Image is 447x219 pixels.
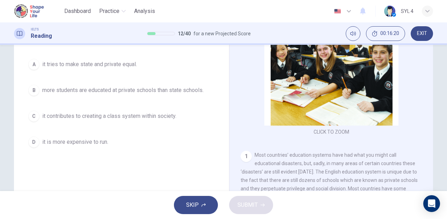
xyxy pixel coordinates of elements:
[99,7,119,15] span: Practice
[131,5,158,17] button: Analysis
[42,112,176,120] span: it contributes to creating a class system within society.
[96,5,129,17] button: Practice
[174,196,218,214] button: SKIP
[64,7,91,15] span: Dashboard
[14,4,61,18] a: Shape Your Life logo
[25,82,218,99] button: Bmore students are educated at private schools than state schools.
[31,32,52,40] h1: Reading
[28,85,39,96] div: B
[25,133,218,151] button: Dit is more expensive to run.
[42,60,137,69] span: it tries to make state and private equal.
[61,5,94,17] button: Dashboard
[42,86,204,94] span: more students are educated at private schools than state schools.
[241,151,252,162] div: 1
[25,56,218,73] button: Ait tries to make state and private equal.
[14,4,45,18] img: Shape Your Life logo
[31,27,39,32] span: IELTS
[366,26,405,41] button: 00:16:20
[366,26,405,41] div: Hide
[28,136,39,148] div: D
[401,7,413,15] div: SYL 4
[384,6,395,17] img: Profile picture
[380,31,399,36] span: 00:16:20
[178,29,191,38] span: 12 / 40
[423,195,440,212] div: Open Intercom Messenger
[42,138,108,146] span: it is more expensive to run.
[28,111,39,122] div: C
[193,29,251,38] span: for a new Projected Score
[411,26,433,41] button: EXIT
[134,7,155,15] span: Analysis
[417,31,427,36] span: EXIT
[333,9,342,14] img: en
[25,107,218,125] button: Cit contributes to creating a class system within society.
[346,26,360,41] div: Mute
[28,59,39,70] div: A
[186,200,199,210] span: SKIP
